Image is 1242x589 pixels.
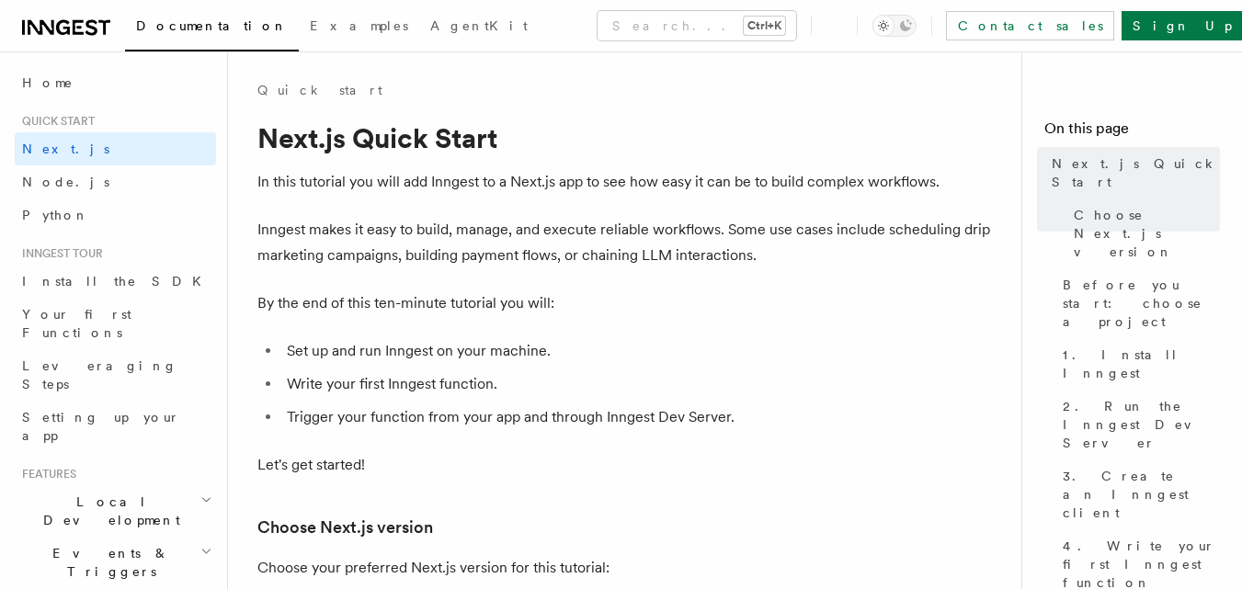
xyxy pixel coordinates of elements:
[22,307,131,340] span: Your first Functions
[430,18,528,33] span: AgentKit
[257,121,993,154] h1: Next.js Quick Start
[1055,459,1220,529] a: 3. Create an Inngest client
[22,410,180,443] span: Setting up your app
[281,338,993,364] li: Set up and run Inngest on your machine.
[1055,338,1220,390] a: 1. Install Inngest
[281,404,993,430] li: Trigger your function from your app and through Inngest Dev Server.
[22,208,89,222] span: Python
[1052,154,1220,191] span: Next.js Quick Start
[15,485,216,537] button: Local Development
[1074,206,1220,261] span: Choose Next.js version
[281,371,993,397] li: Write your first Inngest function.
[257,169,993,195] p: In this tutorial you will add Inngest to a Next.js app to see how easy it can be to build complex...
[15,537,216,588] button: Events & Triggers
[15,165,216,198] a: Node.js
[22,175,109,189] span: Node.js
[310,18,408,33] span: Examples
[15,198,216,232] a: Python
[257,290,993,316] p: By the end of this ten-minute tutorial you will:
[946,11,1114,40] a: Contact sales
[1063,345,1220,382] span: 1. Install Inngest
[1063,276,1220,331] span: Before you start: choose a project
[257,452,993,478] p: Let's get started!
[15,246,103,261] span: Inngest tour
[257,515,433,540] a: Choose Next.js version
[15,265,216,298] a: Install the SDK
[257,217,993,268] p: Inngest makes it easy to build, manage, and execute reliable workflows. Some use cases include sc...
[299,6,419,50] a: Examples
[15,467,76,481] span: Features
[22,74,74,92] span: Home
[22,358,177,391] span: Leveraging Steps
[15,66,216,99] a: Home
[419,6,539,50] a: AgentKit
[15,493,200,529] span: Local Development
[22,274,212,289] span: Install the SDK
[872,15,917,37] button: Toggle dark mode
[744,17,785,35] kbd: Ctrl+K
[22,142,109,156] span: Next.js
[15,544,200,581] span: Events & Triggers
[15,132,216,165] a: Next.js
[15,401,216,452] a: Setting up your app
[15,114,95,129] span: Quick start
[257,81,382,99] a: Quick start
[136,18,288,33] span: Documentation
[1044,118,1220,147] h4: On this page
[125,6,299,51] a: Documentation
[257,555,993,581] p: Choose your preferred Next.js version for this tutorial:
[1055,268,1220,338] a: Before you start: choose a project
[15,349,216,401] a: Leveraging Steps
[1063,467,1220,522] span: 3. Create an Inngest client
[1055,390,1220,459] a: 2. Run the Inngest Dev Server
[15,298,216,349] a: Your first Functions
[1066,198,1220,268] a: Choose Next.js version
[598,11,796,40] button: Search...Ctrl+K
[1063,397,1220,452] span: 2. Run the Inngest Dev Server
[1044,147,1220,198] a: Next.js Quick Start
